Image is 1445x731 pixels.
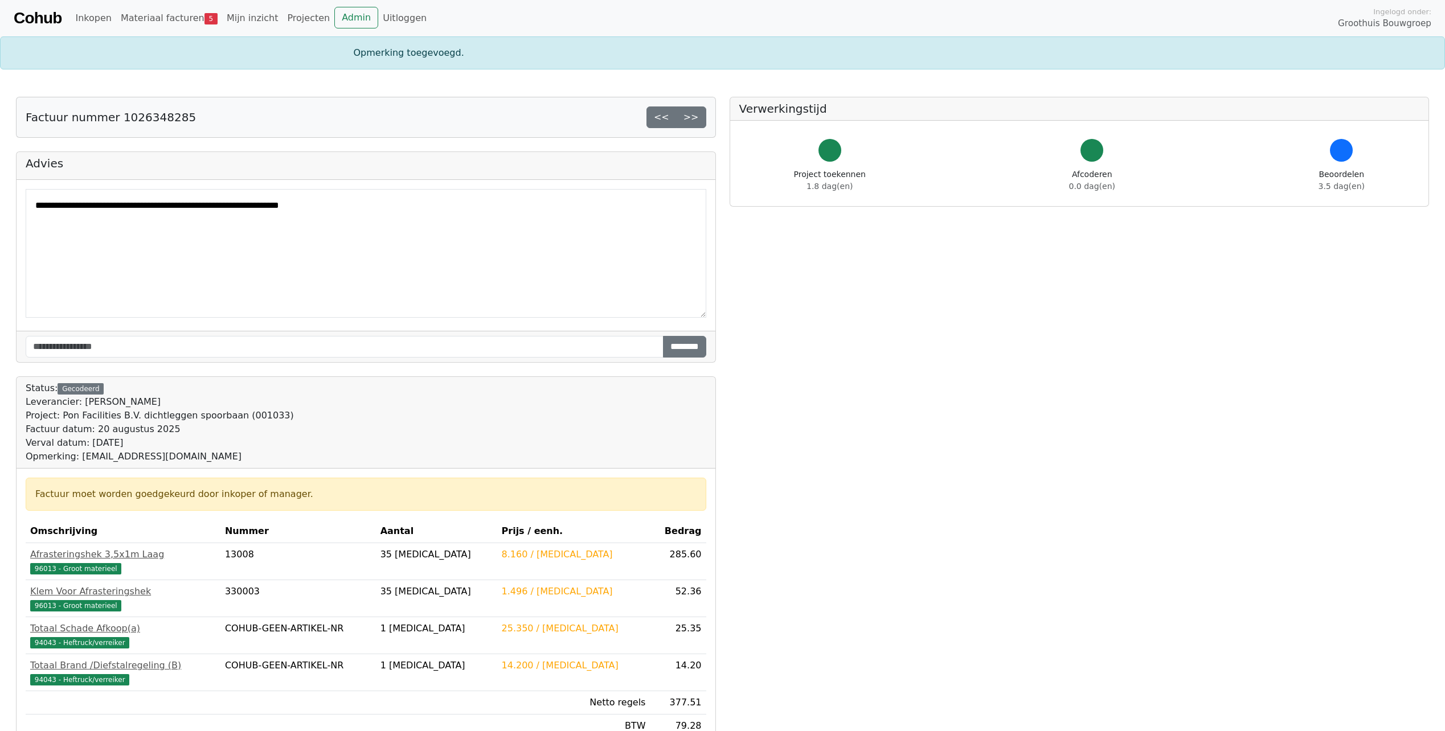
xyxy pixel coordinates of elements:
[26,157,706,170] h5: Advies
[220,654,376,691] td: COHUB-GEEN-ARTIKEL-NR
[650,520,706,543] th: Bedrag
[1373,6,1431,17] span: Ingelogd onder:
[30,622,216,649] a: Totaal Schade Afkoop(a)94043 - Heftruck/verreiker
[30,548,216,561] div: Afrasteringshek 3,5x1m Laag
[220,617,376,654] td: COHUB-GEEN-ARTIKEL-NR
[30,659,216,672] div: Totaal Brand /Diefstalregeling (B)
[30,585,216,612] a: Klem Voor Afrasteringshek96013 - Groot materieel
[116,7,222,30] a: Materiaal facturen5
[497,691,650,714] td: Netto regels
[26,110,196,124] h5: Factuur nummer 1026348285
[650,617,706,654] td: 25.35
[30,674,129,685] span: 94043 - Heftruck/verreiker
[220,520,376,543] th: Nummer
[35,487,697,501] div: Factuur moet worden goedgekeurd door inkoper of manager.
[378,7,431,30] a: Uitloggen
[502,548,646,561] div: 8.160 / [MEDICAL_DATA]
[26,422,294,436] div: Factuur datum: 20 augustus 2025
[30,622,216,635] div: Totaal Schade Afkoop(a)
[739,102,1420,116] h5: Verwerkingstijd
[26,409,294,422] div: Project: Pon Facilities B.V. dichtleggen spoorbaan (001033)
[502,659,646,672] div: 14.200 / [MEDICAL_DATA]
[650,580,706,617] td: 52.36
[26,450,294,463] div: Opmerking: [EMAIL_ADDRESS][DOMAIN_NAME]
[380,622,493,635] div: 1 [MEDICAL_DATA]
[30,585,216,598] div: Klem Voor Afrasteringshek
[30,659,216,686] a: Totaal Brand /Diefstalregeling (B)94043 - Heftruck/verreiker
[794,169,866,192] div: Project toekennen
[676,106,706,128] a: >>
[283,7,334,30] a: Projecten
[30,563,121,574] span: 96013 - Groot materieel
[71,7,116,30] a: Inkopen
[646,106,677,128] a: <<
[222,7,283,30] a: Mijn inzicht
[14,5,62,32] a: Cohub
[502,622,646,635] div: 25.350 / [MEDICAL_DATA]
[30,548,216,575] a: Afrasteringshek 3,5x1m Laag96013 - Groot materieel
[650,691,706,714] td: 377.51
[1319,169,1365,192] div: Beoordelen
[380,548,493,561] div: 35 [MEDICAL_DATA]
[347,46,1099,60] div: Opmerking toegevoegd.
[497,520,650,543] th: Prijs / eenh.
[1069,182,1115,191] span: 0.0 dag(en)
[26,395,294,409] div: Leverancier: [PERSON_NAME]
[1319,182,1365,191] span: 3.5 dag(en)
[204,13,218,24] span: 5
[26,436,294,450] div: Verval datum: [DATE]
[58,383,104,395] div: Gecodeerd
[502,585,646,598] div: 1.496 / [MEDICAL_DATA]
[26,520,220,543] th: Omschrijving
[334,7,378,28] a: Admin
[650,654,706,691] td: 14.20
[380,659,493,672] div: 1 [MEDICAL_DATA]
[30,600,121,611] span: 96013 - Groot materieel
[650,543,706,580] td: 285.60
[380,585,493,598] div: 35 [MEDICAL_DATA]
[220,543,376,580] td: 13008
[1069,169,1115,192] div: Afcoderen
[220,580,376,617] td: 330003
[1338,17,1431,30] span: Groothuis Bouwgroep
[376,520,497,543] th: Aantal
[807,182,853,191] span: 1.8 dag(en)
[26,381,294,463] div: Status:
[30,637,129,648] span: 94043 - Heftruck/verreiker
